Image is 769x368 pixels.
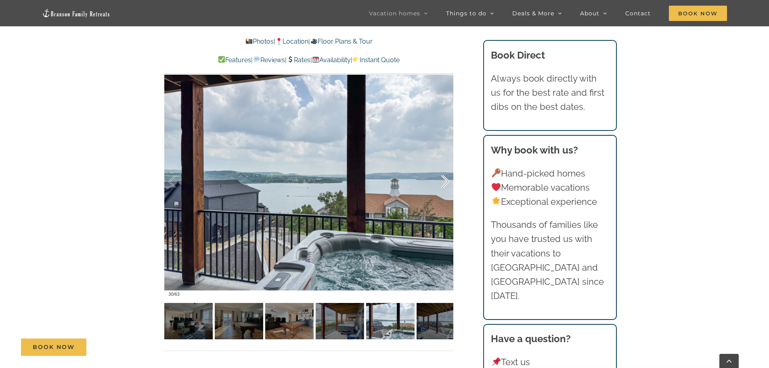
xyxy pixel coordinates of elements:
[492,168,501,177] img: 🔑
[352,56,400,64] a: Instant Quote
[491,71,609,114] p: Always book directly with us for the best rate and first dibs on the best dates.
[287,56,293,63] img: 💲
[164,55,453,65] p: | | | |
[491,218,609,303] p: Thousands of families like you have trusted us with their vacations to [GEOGRAPHIC_DATA] and [GEO...
[312,56,319,63] img: 📆
[417,303,465,339] img: Legends-Pointe-vacation-home-rental-Table-Rock-Lake-hot-tub-2002-scaled.jpg-nggid042694-ngg0dyn-1...
[33,344,75,351] span: Book Now
[492,357,501,366] img: 📌
[21,339,86,356] a: Book Now
[164,36,453,47] p: | |
[316,303,364,339] img: Legends-Pointe-vacation-home-rental-Table-Rock-Lake-hot-tub-2003-scaled.jpg-nggid042695-ngg0dyn-1...
[218,56,251,64] a: Features
[366,303,415,339] img: Legends-Pointe-vacation-home-rental-Table-Rock-Lake-hot-tub-2004-scaled.jpg-nggid042696-ngg0dyn-1...
[164,303,213,339] img: 06m-Legends-Pointe-vacation-home-rental-Table-Rock-Lake-scaled.jpg-nggid042367-ngg0dyn-120x90-00f...
[580,11,599,16] span: About
[353,56,359,63] img: 👉
[492,183,501,191] img: ❤️
[254,56,260,63] img: 💬
[491,49,545,61] b: Book Direct
[369,11,420,16] span: Vacation homes
[275,38,308,45] a: Location
[625,11,651,16] span: Contact
[311,38,317,44] img: 🎥
[276,38,282,44] img: 📍
[669,6,727,21] span: Book Now
[215,303,263,339] img: 07a-Legends-Pointe-vacation-home-rental-Table-Rock-Lake-scaled.jpg-nggid042368-ngg0dyn-120x90-00f...
[312,56,351,64] a: Availability
[218,56,225,63] img: ✅
[245,38,274,45] a: Photos
[253,56,285,64] a: Reviews
[42,8,111,18] img: Branson Family Retreats Logo
[310,38,372,45] a: Floor Plans & Tour
[287,56,310,64] a: Rates
[265,303,314,339] img: 07g-Legends-Pointe-vacation-home-rental-Table-Rock-Lake-scaled.jpg-nggid042370-ngg0dyn-120x90-00f...
[446,11,486,16] span: Things to do
[491,333,571,345] strong: Have a question?
[492,197,501,206] img: 🌟
[491,166,609,209] p: Hand-picked homes Memorable vacations Exceptional experience
[491,143,609,158] h3: Why book with us?
[512,11,554,16] span: Deals & More
[246,38,252,44] img: 📸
